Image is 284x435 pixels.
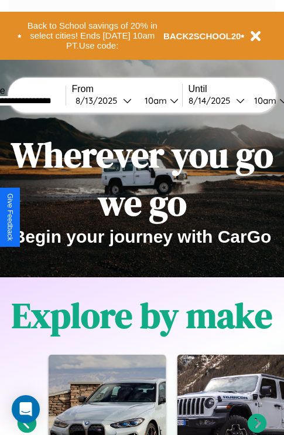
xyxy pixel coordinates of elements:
div: 10am [248,95,279,106]
div: Open Intercom Messenger [12,395,40,423]
div: 8 / 14 / 2025 [189,95,236,106]
div: 8 / 13 / 2025 [76,95,123,106]
button: Back to School savings of 20% in select cities! Ends [DATE] 10am PT.Use code: [22,18,163,54]
h1: Explore by make [12,291,272,339]
div: 10am [139,95,170,106]
b: BACK2SCHOOL20 [163,31,241,41]
button: 10am [135,94,182,107]
button: 8/13/2025 [72,94,135,107]
label: From [72,84,182,94]
div: Give Feedback [6,193,14,241]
